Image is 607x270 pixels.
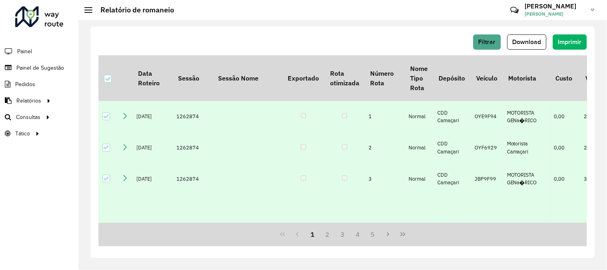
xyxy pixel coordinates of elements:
[395,227,411,242] button: Last Page
[550,132,580,163] td: 0,00
[16,97,41,105] span: Relatórios
[132,132,172,163] td: [DATE]
[212,55,282,101] th: Sessão Nome
[433,55,471,101] th: Depósito
[503,194,550,264] td: [PERSON_NAME]
[479,38,496,45] span: Filtrar
[365,194,405,264] td: 4
[525,2,585,10] h3: [PERSON_NAME]
[513,38,541,45] span: Download
[503,55,550,101] th: Motorista
[503,132,550,163] td: Motorista Camaçari
[335,227,351,242] button: 3
[405,101,433,132] td: Normal
[553,34,587,50] button: Imprimir
[365,163,405,194] td: 3
[132,101,172,132] td: [DATE]
[282,55,325,101] th: Exportado
[132,55,172,101] th: Data Roteiro
[433,163,471,194] td: CDD Camaçari
[132,163,172,194] td: [DATE]
[405,163,433,194] td: Normal
[17,47,32,56] span: Painel
[16,64,64,72] span: Painel de Sugestão
[365,101,405,132] td: 1
[506,2,523,19] a: Contato Rápido
[172,194,212,264] td: 1262874
[433,194,471,264] td: CDD Camaçari
[172,55,212,101] th: Sessão
[405,194,433,264] td: Normal
[365,55,405,101] th: Número Rota
[471,55,503,101] th: Veículo
[503,163,550,194] td: MOTORISTA GENa�RICO
[15,80,35,89] span: Pedidos
[507,34,547,50] button: Download
[172,163,212,194] td: 1262874
[525,10,585,18] span: [PERSON_NAME]
[320,227,335,242] button: 2
[350,227,365,242] button: 4
[172,132,212,163] td: 1262874
[471,101,503,132] td: OYE9F94
[550,194,580,264] td: 0,00
[365,227,381,242] button: 5
[92,6,174,14] h2: Relatório de romaneio
[172,101,212,132] td: 1262874
[558,38,582,45] span: Imprimir
[405,55,433,101] th: Nome Tipo Rota
[15,129,30,138] span: Tático
[381,227,396,242] button: Next Page
[132,194,172,264] td: [DATE]
[365,132,405,163] td: 2
[471,163,503,194] td: JBP9F99
[405,132,433,163] td: Normal
[471,194,503,264] td: JCY1B01
[471,132,503,163] td: OYF6929
[550,101,580,132] td: 0,00
[305,227,320,242] button: 1
[325,55,365,101] th: Rota otimizada
[550,55,580,101] th: Custo
[473,34,501,50] button: Filtrar
[433,101,471,132] td: CDD Camaçari
[16,113,40,121] span: Consultas
[550,163,580,194] td: 0,00
[433,132,471,163] td: CDD Camaçari
[503,101,550,132] td: MOTORISTA GENa�RICO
